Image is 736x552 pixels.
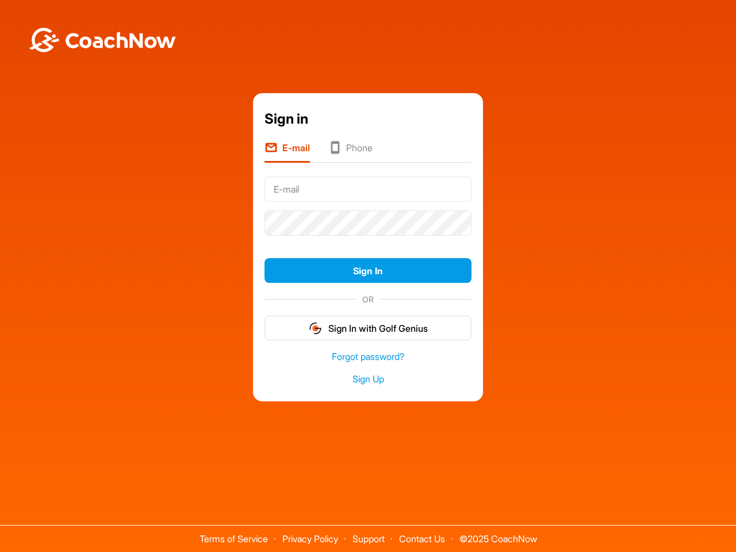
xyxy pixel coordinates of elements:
[264,109,471,129] div: Sign in
[356,293,379,305] span: OR
[328,141,373,163] li: Phone
[264,258,471,283] button: Sign In
[264,177,471,202] input: E-mail
[352,533,385,545] a: Support
[264,141,310,163] li: E-mail
[308,321,323,335] img: gg_logo
[282,533,338,545] a: Privacy Policy
[200,533,268,545] a: Terms of Service
[28,28,177,52] img: BwLJSsUCoWCh5upNqxVrqldRgqLPVwmV24tXu5FoVAoFEpwwqQ3VIfuoInZCoVCoTD4vwADAC3ZFMkVEQFDAAAAAElFTkSuQmCC
[264,350,471,363] a: Forgot password?
[399,533,445,545] a: Contact Us
[454,526,543,543] span: © 2025 CoachNow
[264,373,471,386] a: Sign Up
[264,316,471,340] button: Sign In with Golf Genius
